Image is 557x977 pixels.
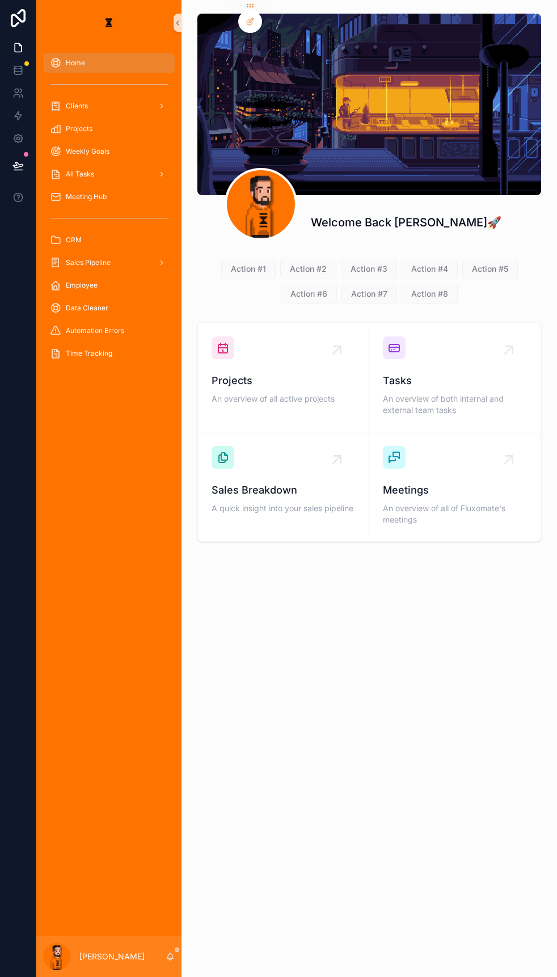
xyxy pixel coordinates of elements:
[66,235,82,245] span: CRM
[383,393,527,416] span: An overview of both internal and external team tasks
[100,14,118,32] img: App logo
[66,326,124,335] span: Automation Errors
[43,252,175,273] a: Sales Pipeline
[43,298,175,318] a: Data Cleaner
[383,373,527,389] span: Tasks
[66,192,107,201] span: Meeting Hub
[66,170,94,179] span: All Tasks
[66,304,108,313] span: Data Cleaner
[66,58,85,68] span: Home
[66,147,109,156] span: Weekly Goals
[66,258,111,267] span: Sales Pipeline
[66,124,92,133] span: Projects
[66,281,98,290] span: Employee
[79,951,145,962] p: [PERSON_NAME]
[369,432,541,541] a: MeetingsAn overview of all of Fluxomate's meetings
[43,141,175,162] a: Weekly Goals
[43,96,175,116] a: Clients
[36,45,182,377] div: scrollable content
[43,119,175,139] a: Projects
[212,393,355,405] span: An overview of all active projects
[43,164,175,184] a: All Tasks
[383,503,527,525] span: An overview of all of Fluxomate's meetings
[198,432,369,541] a: Sales BreakdownA quick insight into your sales pipeline
[311,214,501,230] h1: Welcome Back [PERSON_NAME]🚀
[383,482,527,498] span: Meetings
[212,503,355,514] span: A quick insight into your sales pipeline
[43,275,175,296] a: Employee
[198,323,369,432] a: ProjectsAn overview of all active projects
[43,53,175,73] a: Home
[43,187,175,207] a: Meeting Hub
[66,102,88,111] span: Clients
[369,323,541,432] a: TasksAn overview of both internal and external team tasks
[43,321,175,341] a: Automation Errors
[43,230,175,250] a: CRM
[212,373,355,389] span: Projects
[212,482,355,498] span: Sales Breakdown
